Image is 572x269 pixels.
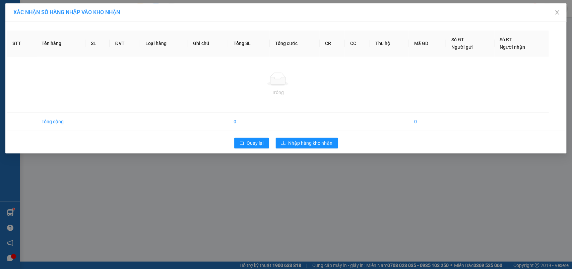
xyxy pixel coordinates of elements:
[12,89,544,96] div: Trống
[228,31,270,56] th: Tổng SL
[247,139,264,147] span: Quay lại
[500,44,525,50] span: Người nhận
[270,31,320,56] th: Tổng cước
[7,31,36,56] th: STT
[36,31,85,56] th: Tên hàng
[234,138,269,148] button: rollbackQuay lại
[409,31,446,56] th: Mã GD
[276,138,338,148] button: downloadNhập hàng kho nhận
[140,31,188,56] th: Loại hàng
[451,37,464,42] span: Số ĐT
[281,141,286,146] span: download
[240,141,244,146] span: rollback
[36,113,85,131] td: Tổng cộng
[451,44,473,50] span: Người gửi
[409,113,446,131] td: 0
[228,113,270,131] td: 0
[289,139,333,147] span: Nhập hàng kho nhận
[345,31,370,56] th: CC
[500,37,513,42] span: Số ĐT
[320,31,345,56] th: CR
[555,10,560,15] span: close
[548,3,567,22] button: Close
[370,31,409,56] th: Thu hộ
[188,31,228,56] th: Ghi chú
[110,31,140,56] th: ĐVT
[85,31,110,56] th: SL
[13,9,120,15] span: XÁC NHẬN SỐ HÀNG NHẬP VÀO KHO NHẬN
